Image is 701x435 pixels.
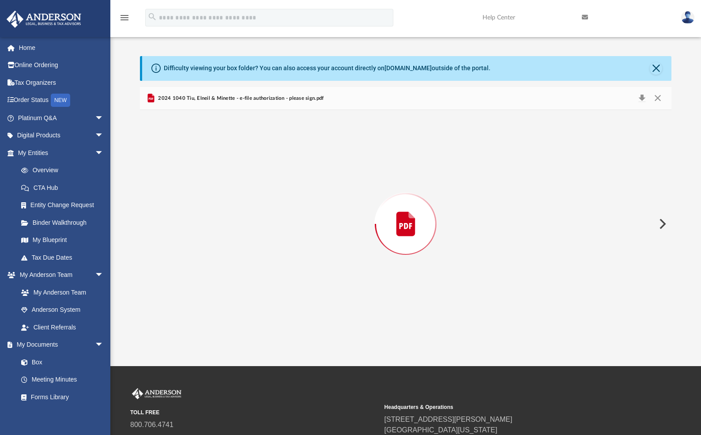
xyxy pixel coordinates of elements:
[6,266,113,284] a: My Anderson Teamarrow_drop_down
[147,12,157,22] i: search
[164,64,490,73] div: Difficulty viewing your box folder? You can also access your account directly on outside of the p...
[119,17,130,23] a: menu
[12,197,117,214] a: Entity Change Request
[652,212,671,236] button: Next File
[384,403,633,411] small: Headquarters & Operations
[12,249,117,266] a: Tax Due Dates
[95,266,113,284] span: arrow_drop_down
[12,301,113,319] a: Anderson System
[12,162,117,179] a: Overview
[130,409,378,416] small: TOLL FREE
[650,62,662,75] button: Close
[6,39,117,57] a: Home
[51,94,70,107] div: NEW
[95,336,113,354] span: arrow_drop_down
[650,92,666,105] button: Close
[4,11,84,28] img: Anderson Advisors Platinum Portal
[12,284,108,301] a: My Anderson Team
[130,388,183,400] img: Anderson Advisors Platinum Portal
[95,144,113,162] span: arrow_drop_down
[6,144,117,162] a: My Entitiesarrow_drop_down
[12,371,113,389] a: Meeting Minutes
[6,91,117,110] a: Order StatusNEW
[12,179,117,197] a: CTA Hub
[119,12,130,23] i: menu
[130,421,173,428] a: 800.706.4741
[681,11,694,24] img: User Pic
[12,231,113,249] a: My Blueprint
[634,92,650,105] button: Download
[156,95,324,102] span: 2024 1040 Tiu, Elneil & Minette - e-file authorization - please sign.pdf
[384,426,497,434] a: [GEOGRAPHIC_DATA][US_STATE]
[384,64,432,72] a: [DOMAIN_NAME]
[6,127,117,144] a: Digital Productsarrow_drop_down
[384,416,513,423] a: [STREET_ADDRESS][PERSON_NAME]
[12,353,108,371] a: Box
[6,74,117,91] a: Tax Organizers
[6,57,117,74] a: Online Ordering
[12,388,108,406] a: Forms Library
[6,336,113,354] a: My Documentsarrow_drop_down
[140,87,671,338] div: Preview
[12,214,117,231] a: Binder Walkthrough
[6,109,117,127] a: Platinum Q&Aarrow_drop_down
[12,318,113,336] a: Client Referrals
[95,127,113,145] span: arrow_drop_down
[95,109,113,127] span: arrow_drop_down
